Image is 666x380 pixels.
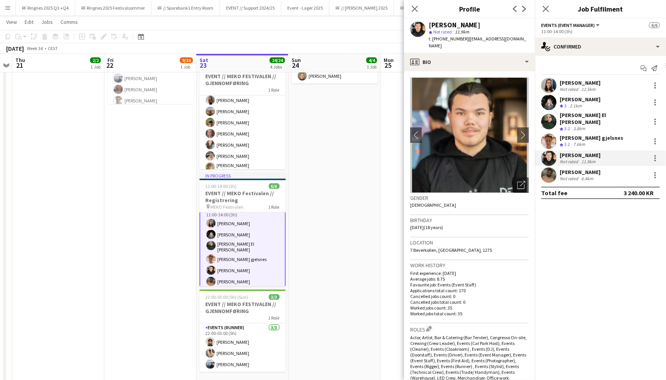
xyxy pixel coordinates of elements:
[394,0,480,15] button: RF // Hello Fresh på A Walk In The Park
[206,183,237,189] span: 11:00-14:00 (3h)
[60,18,78,25] span: Comms
[560,169,601,176] div: [PERSON_NAME]
[268,87,280,93] span: 1 Role
[410,247,492,253] span: 7 Beverkollen, [GEOGRAPHIC_DATA], 1275
[211,204,244,210] span: MEKO Festivalen
[564,126,570,131] span: 3.2
[180,57,193,63] span: 9/10
[429,36,526,49] span: | [EMAIL_ADDRESS][DOMAIN_NAME]
[410,325,529,333] h3: Roles
[200,55,286,169] app-job-card: In progress09:00-22:00 (13h)14/14EVENT // MEKO FESTIVALEN // GJENNOMFØRING1 Role[PERSON_NAME][PER...
[206,294,248,300] span: 22:00-03:00 (5h) (Sun)
[268,315,280,321] span: 1 Role
[560,176,580,181] div: Not rated
[541,28,660,34] div: 11:00-14:00 (3h)
[107,24,194,153] app-card-role: Events (Rigger)4I10A9/1008:00-22:00 (14h)[PERSON_NAME][DEMOGRAPHIC_DATA][PERSON_NAME][PERSON_NAME...
[580,86,597,92] div: 12.5km
[560,152,601,159] div: [PERSON_NAME]
[290,61,301,70] span: 24
[429,36,469,42] span: t. [PHONE_NUMBER]
[404,53,535,71] div: Bio
[410,217,529,224] h3: Birthday
[200,190,286,204] h3: EVENT // MEKO Festivalen // Registrering
[220,0,281,15] button: EVENT // Support 2024/25
[269,294,280,300] span: 3/3
[410,202,456,208] span: [DEMOGRAPHIC_DATA]
[366,57,377,63] span: 4/4
[75,0,151,15] button: RF Ringnes 2025 Festivalsommer
[180,64,193,70] div: 1 Job
[38,17,56,27] a: Jobs
[572,126,587,132] div: 3.8km
[404,4,535,14] h3: Profile
[560,96,601,103] div: [PERSON_NAME]
[281,0,329,15] button: Event - Lager 2025
[151,0,220,15] button: RF // Sparebank1 Entry Room
[541,22,595,28] span: Events (Event Manager)
[25,45,45,51] span: Week 34
[410,239,529,246] h3: Location
[200,57,208,64] span: Sat
[580,159,597,164] div: 11.9km
[200,301,286,315] h3: EVENT // MEKO FESTIVALEN // GJENNOMFØRING
[57,17,81,27] a: Comms
[22,17,37,27] a: Edit
[25,18,34,25] span: Edit
[329,0,394,15] button: RF // [PERSON_NAME] 2025
[433,29,452,35] span: Not rated
[535,37,666,56] div: Confirmed
[410,282,529,288] p: Favourite job: Events (Event Staff)
[410,293,529,299] p: Cancelled jobs count: 0
[560,134,623,141] div: [PERSON_NAME] gjelsnes
[200,172,286,286] app-job-card: In progress11:00-14:00 (3h)6/6EVENT // MEKO Festivalen // Registrering MEKO Festivalen1 RoleEvent...
[410,311,529,316] p: Worked jobs total count: 35
[564,141,570,147] span: 3.2
[200,204,286,290] app-card-role: Events (Event Manager)6/611:00-14:00 (3h)[PERSON_NAME][PERSON_NAME][PERSON_NAME] El [PERSON_NAME]...
[410,288,529,293] p: Applications total count: 170
[384,57,394,64] span: Mon
[410,194,529,201] h3: Gender
[268,204,280,210] span: 1 Role
[560,159,580,164] div: Not rated
[91,64,101,70] div: 1 Job
[560,112,648,126] div: [PERSON_NAME] El [PERSON_NAME]
[382,61,394,70] span: 25
[410,262,529,269] h3: Work history
[270,64,285,70] div: 4 Jobs
[269,183,280,189] span: 6/6
[410,276,529,282] p: Average jobs: 8.75
[580,176,595,181] div: 6.4km
[367,64,377,70] div: 1 Job
[48,45,58,51] div: CEST
[14,61,25,70] span: 21
[410,305,529,311] p: Worked jobs count: 35
[560,86,580,92] div: Not rated
[6,18,17,25] span: View
[200,290,286,372] app-job-card: 22:00-03:00 (5h) (Sun)3/3EVENT // MEKO FESTIVALEN // GJENNOMFØRING1 RoleEvents (Runner)3/322:00-0...
[429,22,480,28] div: [PERSON_NAME]
[572,141,587,148] div: 7.6km
[513,177,529,193] div: Open photos pop-in
[15,57,25,64] span: Thu
[564,103,567,109] span: 3
[90,57,101,63] span: 2/2
[41,18,53,25] span: Jobs
[410,224,443,230] span: [DATE] (18 years)
[200,73,286,87] h3: EVENT // MEKO FESTIVALEN // GJENNOMFØRING
[198,61,208,70] span: 23
[3,17,20,27] a: View
[649,22,660,28] span: 6/6
[410,270,529,276] p: First experience: [DATE]
[16,0,75,15] button: RF Ringnes 2025 Q3 +Q4
[410,77,529,193] img: Crew avatar or photo
[107,57,114,64] span: Fri
[624,189,654,197] div: 3 240.00 KR
[541,22,601,28] button: Events (Event Manager)
[568,103,583,109] div: 2.1km
[106,61,114,70] span: 22
[410,299,529,305] p: Cancelled jobs total count: 0
[6,45,24,52] div: [DATE]
[200,172,286,179] div: In progress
